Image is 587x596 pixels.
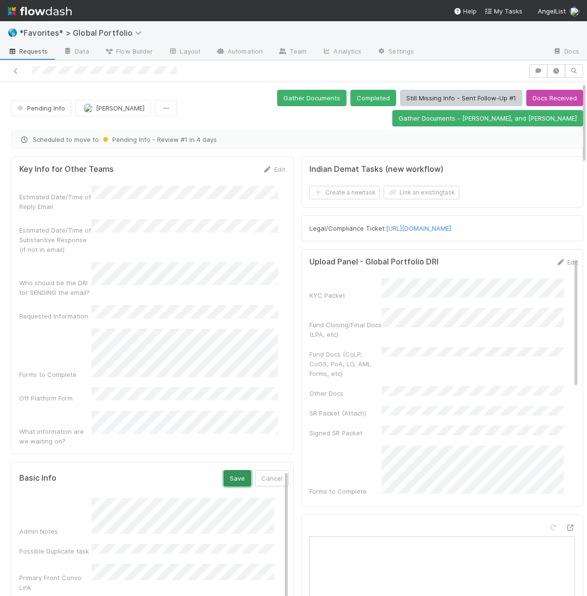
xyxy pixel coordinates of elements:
a: [URL][DOMAIN_NAME] [386,224,451,232]
a: Layout [160,44,208,60]
button: Docs Received [526,90,583,106]
div: Signed SR Packet [309,428,382,438]
div: SR Packet (Attach) [309,408,382,418]
div: Possible Duplicate task [19,546,92,556]
div: Fund Closing/Final Docs (LPA, etc) [309,320,382,339]
img: avatar_5bf5c33b-3139-4939-a495-cbf9fc6ebf7e.png [570,7,579,16]
a: Docs [545,44,587,60]
a: Team [270,44,314,60]
div: Who should be the DRI for SENDING the email? [19,278,92,297]
h5: Basic Info [19,473,56,483]
a: My Tasks [484,6,522,16]
button: [PERSON_NAME] [75,100,151,116]
span: Scheduled to move to in 4 days [19,135,575,144]
span: *Favorites* > Global Portfolio [19,28,147,38]
div: Estimated Date/Time of Substantive Response (if not in email) [19,225,92,254]
button: Still Missing Info - Sent Follow-Up #1 [400,90,522,106]
a: Automation [208,44,270,60]
span: My Tasks [484,7,522,15]
a: Data [55,44,97,60]
div: Forms to Complete [19,370,92,379]
h5: Upload Panel - Global Portfolio DRI [309,257,439,267]
span: AngelList [538,7,566,15]
button: Pending Info [11,100,71,116]
button: Completed [350,90,396,106]
a: Settings [369,44,422,60]
div: What information are we waiting on? [19,427,92,446]
div: Primary Front Convo Link [19,573,92,592]
div: Off Platform Form [19,393,92,403]
div: Forms to Complete [309,486,382,496]
div: Admin Notes [19,527,92,536]
h5: Indian Demat Tasks (new workflow) [309,165,443,174]
a: Edit [263,166,285,173]
span: [PERSON_NAME] [96,104,145,112]
span: Legal/Compliance Ticket: [309,224,451,232]
span: Flow Builder [105,46,153,56]
div: Other Docs [309,388,382,398]
button: Cancel [255,470,289,486]
button: Create a newtask [309,186,380,199]
img: avatar_5bf5c33b-3139-4939-a495-cbf9fc6ebf7e.png [83,103,93,113]
button: Save [224,470,251,486]
button: Link an existingtask [384,186,459,199]
span: Pending Info [15,104,65,112]
a: Analytics [314,44,369,60]
img: logo-inverted-e16ddd16eac7371096b0.svg [8,3,72,19]
a: Edit [556,258,578,266]
span: 🌎 [8,28,17,37]
div: KYC Packet [309,291,382,300]
div: Estimated Date/Time of Reply Email [19,192,92,211]
div: Requested Information [19,311,92,321]
div: Fund Docs (CoLP, CoGS, PoA, LO, AML Forms, etc) [309,349,382,378]
span: Requests [8,46,48,56]
a: Flow Builder [97,44,160,60]
button: Gather Documents - [PERSON_NAME], and [PERSON_NAME] [392,110,583,126]
div: Help [454,6,477,16]
button: Gather Documents [277,90,347,106]
span: Pending Info - Review #1 [101,136,187,143]
h5: Key Info for Other Teams [19,165,114,174]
